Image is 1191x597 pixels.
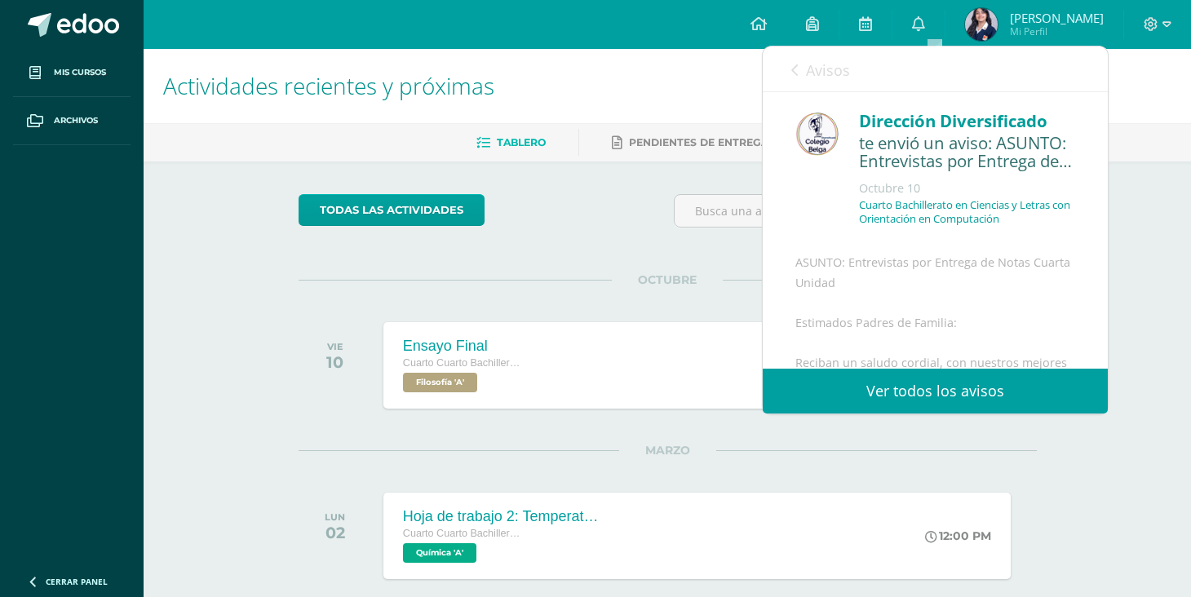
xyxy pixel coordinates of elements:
[326,352,343,372] div: 10
[629,136,768,148] span: Pendientes de entrega
[13,97,131,145] a: Archivos
[13,49,131,97] a: Mis cursos
[763,369,1108,413] a: Ver todos los avisos
[1010,24,1104,38] span: Mi Perfil
[859,198,1075,226] p: Cuarto Bachillerato en Ciencias y Letras con Orientación en Computación
[325,511,345,523] div: LUN
[1010,10,1104,26] span: [PERSON_NAME]
[54,66,106,79] span: Mis cursos
[859,134,1075,172] div: te envió un aviso: ASUNTO: Entrevistas por Entrega de Notas Cuarta Unidad
[299,194,485,226] a: todas las Actividades
[46,576,108,587] span: Cerrar panel
[675,195,1036,227] input: Busca una actividad próxima aquí...
[795,113,839,156] img: 544bf8086bc8165e313644037ea68f8d.png
[403,338,525,355] div: Ensayo Final
[326,341,343,352] div: VIE
[859,108,1075,134] div: Dirección Diversificado
[612,272,723,287] span: OCTUBRE
[619,443,716,458] span: MARZO
[612,130,768,156] a: Pendientes de entrega
[54,114,98,127] span: Archivos
[403,373,477,392] span: Filosofía 'A'
[925,528,991,543] div: 12:00 PM
[806,60,850,80] span: Avisos
[476,130,546,156] a: Tablero
[965,8,998,41] img: be204d0af1a65b80fd24d59c432c642a.png
[497,136,546,148] span: Tablero
[163,70,494,101] span: Actividades recientes y próximas
[859,180,1075,197] div: Octubre 10
[403,543,476,563] span: Química 'A'
[403,357,525,369] span: Cuarto Cuarto Bachillerato en Ciencias y Letras con Orientación en Computación
[403,528,525,539] span: Cuarto Cuarto Bachillerato en Ciencias y Letras con Orientación en Computación
[325,523,345,542] div: 02
[403,508,599,525] div: Hoja de trabajo 2: Temperatura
